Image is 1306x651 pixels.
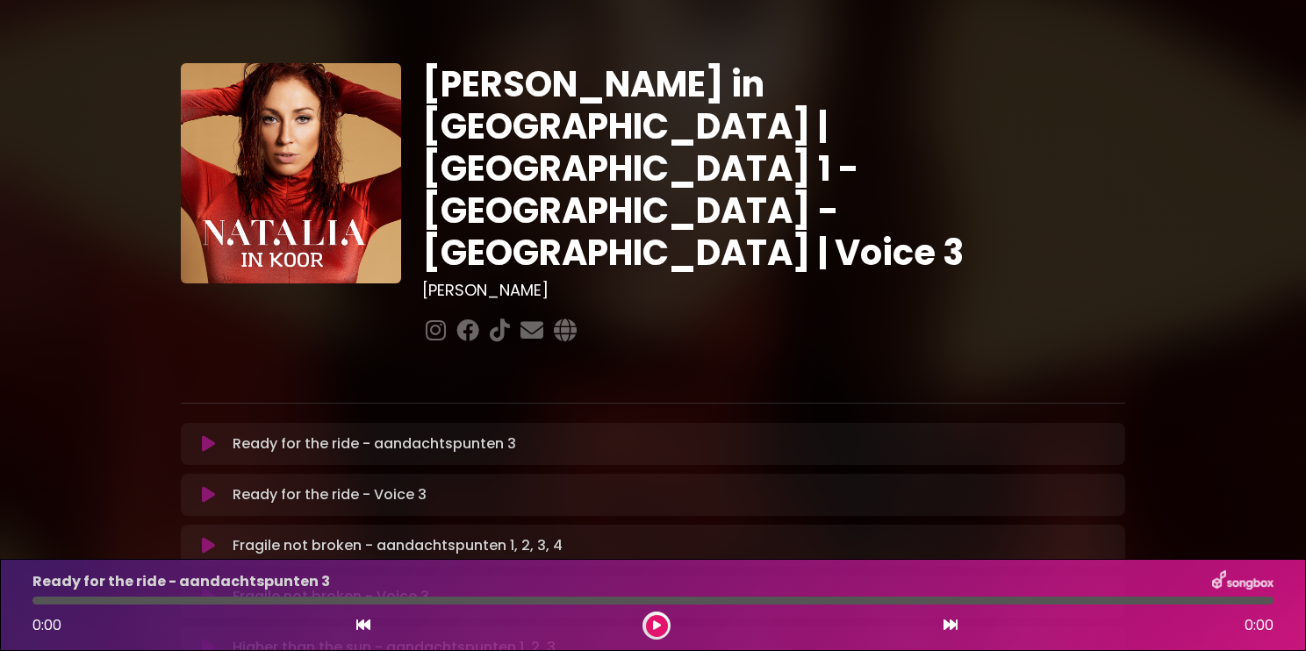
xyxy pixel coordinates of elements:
[422,63,1125,274] h1: [PERSON_NAME] in [GEOGRAPHIC_DATA] | [GEOGRAPHIC_DATA] 1 - [GEOGRAPHIC_DATA] - [GEOGRAPHIC_DATA] ...
[233,484,427,505] p: Ready for the ride - Voice 3
[1212,570,1274,593] img: songbox-logo-white.png
[32,615,61,635] span: 0:00
[32,571,330,592] p: Ready for the ride - aandachtspunten 3
[422,281,1125,300] h3: [PERSON_NAME]
[233,433,516,454] p: Ready for the ride - aandachtspunten 3
[1245,615,1274,636] span: 0:00
[181,63,401,283] img: YTVS25JmS9CLUqXqkEhs
[233,535,563,556] p: Fragile not broken - aandachtspunten 1, 2, 3, 4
